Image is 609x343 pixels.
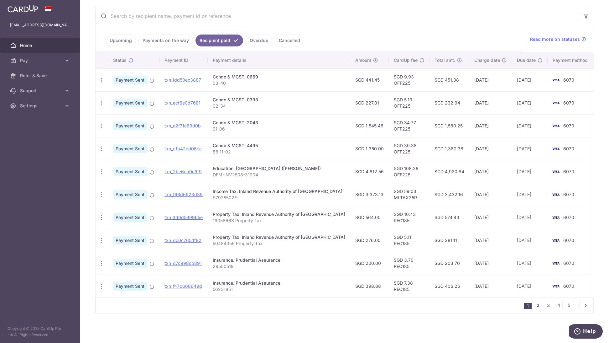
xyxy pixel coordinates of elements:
[113,259,147,268] span: Payment Sent
[350,114,389,137] td: SGD 1,545.48
[469,137,512,160] td: [DATE]
[113,190,147,199] span: Payment Sent
[549,168,562,175] img: Bank Card
[106,35,136,46] a: Upcoming
[213,172,345,178] p: DEM-INV2508-31904
[469,160,512,183] td: [DATE]
[549,122,562,130] img: Bank Card
[213,211,345,217] div: Property Tax. Inland Revenue Authority of [GEOGRAPHIC_DATA]
[429,229,469,252] td: SGD 281.11
[389,91,429,114] td: SGD 5.13 OFF225
[164,169,202,174] a: txn_2be6cb0e9f9
[469,275,512,297] td: [DATE]
[113,144,147,153] span: Payment Sent
[164,100,200,105] a: txn_ecf6e0d7681
[469,91,512,114] td: [DATE]
[429,137,469,160] td: SGD 1,380.38
[350,68,389,91] td: SGD 441.45
[389,275,429,297] td: SGD 7.38 REC185
[530,36,580,42] span: Read more on statuses
[20,88,61,94] span: Support
[350,91,389,114] td: SGD 227.81
[512,229,548,252] td: [DATE]
[208,52,350,68] th: Payment details
[164,77,201,83] a: txn_1dd50ec3887
[549,99,562,107] img: Bank Card
[213,257,345,263] div: Insurance. Prudential Assurance
[213,234,345,240] div: Property Tax. Inland Revenue Authority of [GEOGRAPHIC_DATA]
[469,252,512,275] td: [DATE]
[350,252,389,275] td: SGD 200.00
[350,160,389,183] td: SGD 4,812.56
[389,206,429,229] td: SGD 10.43 REC185
[350,275,389,297] td: SGD 398.88
[548,52,595,68] th: Payment method
[164,260,202,266] a: txn_d7c998cb891
[429,275,469,297] td: SGD 406.26
[512,252,548,275] td: [DATE]
[213,120,345,126] div: Condo & MCST. 2043
[113,121,147,130] span: Payment Sent
[389,160,429,183] td: SGD 108.28 OFF225
[435,57,455,63] span: Total amt.
[213,165,345,172] div: Education. [GEOGRAPHIC_DATA] ([PERSON_NAME])
[159,52,208,68] th: Payment ID
[113,282,147,291] span: Payment Sent
[429,160,469,183] td: SGD 4,920.84
[549,76,562,84] img: Bank Card
[549,260,562,267] img: Bank Card
[569,324,603,340] iframe: Opens a widget where you can find more information
[113,99,147,107] span: Payment Sent
[213,217,345,224] p: 1905866S Property Tax
[164,215,203,220] a: txn_3d0d599965e
[512,137,548,160] td: [DATE]
[512,206,548,229] td: [DATE]
[20,103,61,109] span: Settings
[113,76,147,84] span: Payment Sent
[113,167,147,176] span: Payment Sent
[549,282,562,290] img: Bank Card
[213,286,345,292] p: 56231851
[549,237,562,244] img: Bank Card
[20,42,61,49] span: Home
[549,214,562,221] img: Bank Card
[275,35,304,46] a: Cancelled
[113,213,147,222] span: Payment Sent
[20,72,61,79] span: Refer & Save
[563,283,574,289] span: 6070
[429,68,469,91] td: SGD 451.38
[113,57,127,63] span: Status
[164,283,202,289] a: txn_f47b668649d
[517,57,536,63] span: Due date
[195,35,243,46] a: Recipient paid
[389,183,429,206] td: SGD 59.03 MLTAX25R
[563,146,574,151] span: 6070
[563,238,574,243] span: 6070
[164,146,202,151] a: txn_c1b42ed06ec
[563,260,574,266] span: 6070
[350,183,389,206] td: SGD 3,373.13
[213,263,345,270] p: 29500519
[563,215,574,220] span: 6070
[213,80,345,86] p: 03-40
[549,191,562,198] img: Bank Card
[512,68,548,91] td: [DATE]
[563,100,574,105] span: 6070
[389,252,429,275] td: SGD 3.70 REC185
[389,137,429,160] td: SGD 30.38 OFF225
[563,123,574,128] span: 6070
[512,183,548,206] td: [DATE]
[164,123,201,128] a: txn_e2f71e69d0b
[164,192,203,197] a: txn_f66d6923d39
[469,206,512,229] td: [DATE]
[389,229,429,252] td: SGD 5.11 REC185
[429,252,469,275] td: SGD 203.70
[213,142,345,149] div: Condo & MCST. 4495
[389,114,429,137] td: SGD 34.77 OFF225
[213,74,345,80] div: Condo & MCST. 0669
[429,91,469,114] td: SGD 232.94
[429,114,469,137] td: SGD 1,580.25
[565,302,573,309] a: 5
[429,183,469,206] td: SGD 3,432.16
[512,275,548,297] td: [DATE]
